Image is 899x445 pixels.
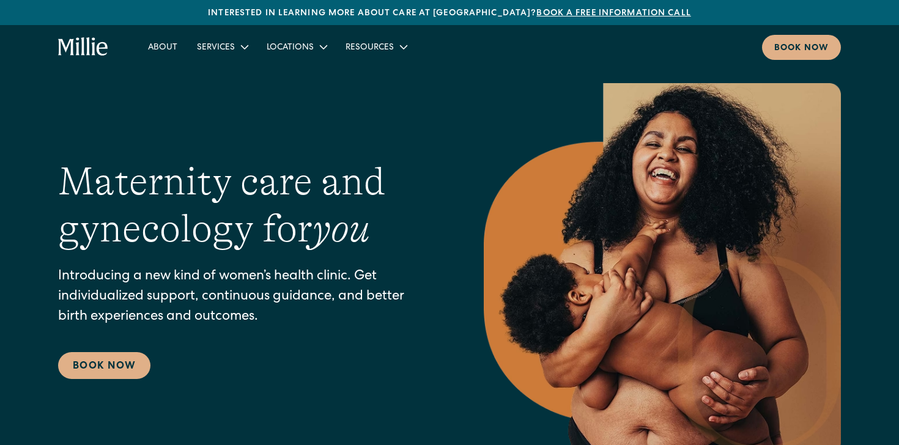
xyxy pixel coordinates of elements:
em: you [313,207,370,251]
a: Book a free information call [536,9,690,18]
a: Book now [762,35,841,60]
div: Locations [267,42,314,54]
a: About [138,37,187,57]
div: Locations [257,37,336,57]
div: Book now [774,42,829,55]
h1: Maternity care and gynecology for [58,158,435,252]
div: Services [197,42,235,54]
p: Introducing a new kind of women’s health clinic. Get individualized support, continuous guidance,... [58,267,435,328]
a: home [58,37,109,57]
div: Resources [336,37,416,57]
div: Services [187,37,257,57]
a: Book Now [58,352,150,379]
div: Resources [346,42,394,54]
